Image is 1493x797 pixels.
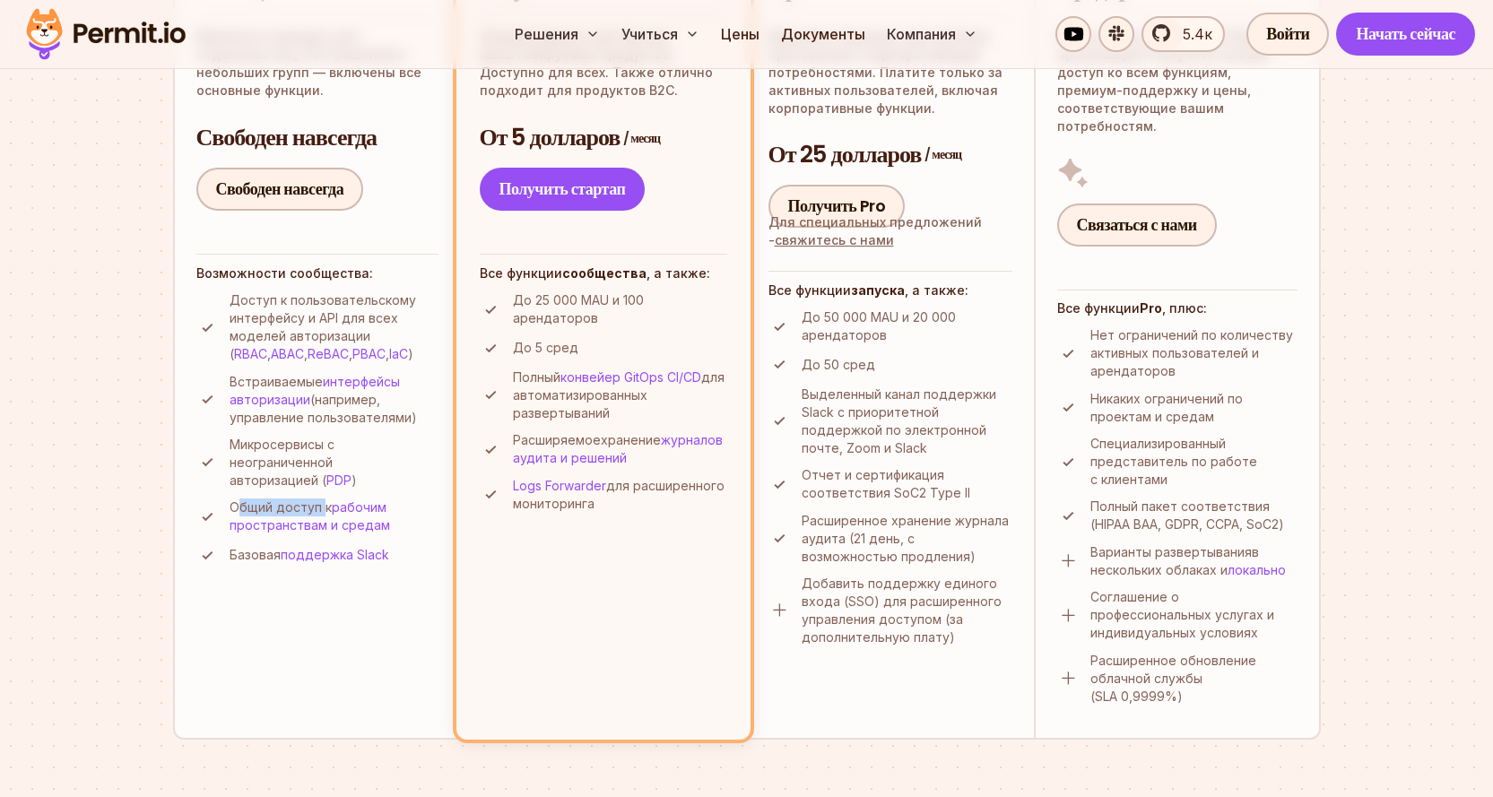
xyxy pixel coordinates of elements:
a: ABAC [271,346,304,361]
font: , [349,346,352,361]
font: Расширяемое [513,432,601,447]
font: Компания [887,25,956,43]
font: Лучший вариант для быстро масштабируемых продуктов. Доступно для всех. Также отлично подходит для... [480,29,713,98]
font: Свободен навсегда [216,178,344,200]
font: , [386,346,389,361]
font: Встраиваемые [230,374,323,389]
font: Специализированный представитель по работе с клиентами [1090,436,1257,487]
font: Возможности сообщества: [196,265,373,281]
font: Начать сейчас [1356,22,1455,45]
font: Есть особые требования? Крупная организация? Получите полный доступ ко всем функциям, премиум-под... [1057,29,1288,134]
font: Войти [1266,22,1309,45]
a: свяжитесь с нами [775,232,894,247]
font: запуска [851,282,905,298]
font: Отчет и сертификация соответствия SoC2 Type II [802,467,970,500]
font: / месяц [924,145,961,163]
font: в нескольких облаках и [1090,544,1259,577]
font: Все функции [768,282,851,298]
a: IaC [389,346,408,361]
a: Документы [774,16,872,52]
font: Pro [1140,300,1162,316]
a: PDP [326,472,352,488]
button: Учиться [614,16,707,52]
font: Выделенный канал поддержки Slack с приоритетной поддержкой по электронной почте, Zoom и Slack [802,386,996,455]
font: До 50 000 MAU и 20 000 арендаторов [802,309,956,342]
a: Свободен навсегда [196,168,364,211]
font: От 5 долларов [480,121,621,153]
font: Общий доступ к [230,499,332,515]
a: локально [1228,562,1286,577]
font: 5.4к [1183,25,1212,43]
button: Решения [508,16,607,52]
font: для автоматизированных развертываний [513,369,725,420]
font: для расширенного мониторинга [513,478,725,511]
button: Компания [880,16,985,52]
font: До 25 000 MAU и 100 арендаторов [513,292,644,325]
a: 5.4к [1141,16,1225,52]
font: Нет ограничений по количеству активных пользователей и арендаторов [1090,327,1293,378]
font: Связаться с нами [1077,213,1197,236]
a: Начать сейчас [1336,13,1475,56]
font: , [267,346,271,361]
font: Все функции [480,265,562,281]
font: Получить Pro [788,195,886,217]
font: Решения [515,25,578,43]
a: PBAC [352,346,386,361]
font: Документы [781,25,865,43]
a: Цены [714,16,767,52]
a: RBAC [234,346,267,361]
font: (например, управление пользователями) [230,392,417,425]
font: Полный [513,369,560,385]
font: Идеально подходит для отдельных лиц, PoC-решений и небольших групп — включены все основные функции. [196,29,421,98]
a: интерфейсы авторизации [230,374,400,407]
a: Получить Pro [768,185,906,228]
a: конвейер GitOps CI/CD [560,369,701,385]
font: сообщества [562,265,647,281]
font: Свободен навсегда [196,121,378,153]
a: поддержка Slack [281,547,389,562]
font: Получить стартап [499,178,626,200]
font: Цены [721,25,760,43]
font: Базовая [230,547,281,562]
font: От 25 долларов [768,138,922,170]
font: хранение [601,432,661,447]
font: Учиться [621,25,678,43]
img: Логотип разрешения [18,4,194,65]
font: Никаких ограничений по проектам и средам [1090,391,1243,424]
font: , плюс: [1162,300,1207,316]
a: Войти [1246,13,1329,56]
font: , а также: [905,282,968,298]
a: ReBAC [308,346,349,361]
font: Все функции [1057,300,1140,316]
font: Соглашение о профессиональных услугах и индивидуальных условиях [1090,589,1274,640]
font: , [304,346,308,361]
font: Идеально подходит для крупных приложений с корпоративными потребностями. Платите только за активн... [768,29,1003,116]
font: До 5 сред [513,340,578,355]
a: Logs Forwarder [513,478,606,493]
a: Связаться с нами [1057,204,1217,247]
font: Для специальных предложений - [768,214,982,247]
font: Микросервисы с неограниченной авторизацией ( [230,437,334,488]
font: Расширенное хранение журнала аудита (21 день, с возможностью продления) [802,513,1009,564]
font: До 50 сред [802,357,875,372]
font: / месяц [623,129,660,147]
font: Доступ к пользовательскому интерфейсу и API для всех моделей авторизации ( [230,292,416,361]
font: Полный пакет соответствия (HIPAA BAA, GDPR, CCPA, SoC2) [1090,498,1284,532]
font: ) [352,472,357,488]
font: Расширенное обновление облачной службы (SLA 0,9999%) [1090,653,1256,704]
a: Получить стартап [480,168,646,211]
font: , а также: [647,265,710,281]
font: Добавить поддержку единого входа (SSO) для расширенного управления доступом (за дополнительную пл... [802,576,1002,645]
